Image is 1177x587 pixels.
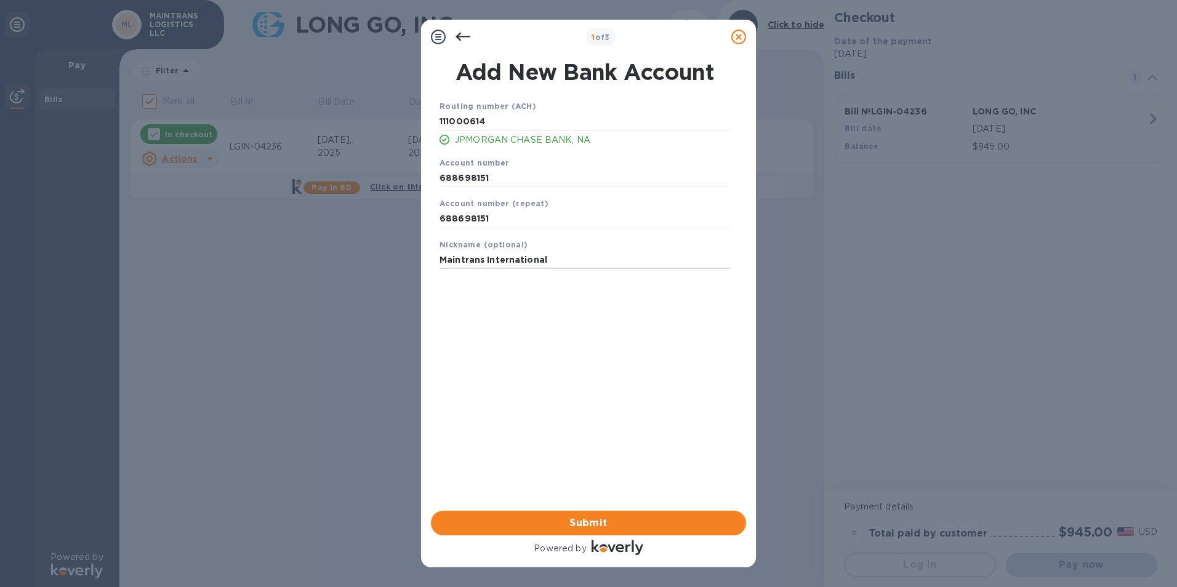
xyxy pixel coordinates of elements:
[440,169,730,187] input: Enter account number
[440,240,528,249] b: Nickname (optional)
[534,542,586,555] p: Powered by
[454,134,730,146] p: JPMORGAN CHASE BANK, NA
[431,511,746,535] button: Submit
[432,59,737,85] h1: Add New Bank Account
[592,540,643,555] img: Logo
[440,251,730,270] input: Enter nickname
[440,102,536,111] b: Routing number (ACH)
[440,210,730,228] input: Enter account number
[592,33,595,42] span: 1
[440,199,548,208] b: Account number (repeat)
[440,113,730,131] input: Enter routing number
[592,33,610,42] b: of 3
[440,158,510,167] b: Account number
[441,516,736,530] span: Submit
